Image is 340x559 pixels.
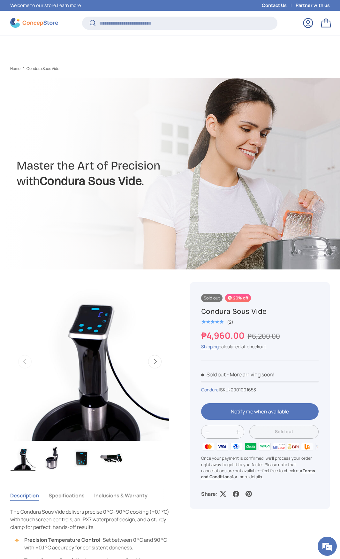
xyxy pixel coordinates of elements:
[201,371,226,378] span: Sold out
[300,442,314,451] img: ubp
[201,455,319,480] p: Once your payment is confirmed, we'll process your order right away to get it to you faster. Plea...
[201,329,246,341] strong: ₱4,960.00
[11,445,35,471] img: Condura Sous Vide
[201,319,224,325] span: ★★★★★
[201,387,219,393] a: Condura
[10,488,39,503] button: Description
[40,445,65,471] img: Condura Sous Vide
[225,294,251,302] span: 20% off
[17,158,262,189] h2: Master the Art of Precision with .
[94,488,147,503] button: Inclusions & Warranty
[258,442,272,451] img: maya
[262,2,296,9] a: Contact Us
[10,67,20,71] a: Home
[249,425,319,439] button: Sold out
[99,445,124,471] img: Condura Sous Vide
[229,442,243,451] img: gcash
[201,307,319,316] h1: Condura Sous Vide
[219,387,256,393] span: |
[69,445,94,471] img: Condura Sous Vide
[248,331,280,341] s: ₱6,200.00
[201,468,315,480] a: Terms and Conditions
[57,2,81,8] a: Learn more
[10,508,169,531] span: The Condura Sous Vide delivers precise 0 °C–90 °C cooking (±0.1 °C) with touchscreen controls, an...
[272,442,286,451] img: billease
[10,2,81,9] p: Welcome to our store.
[40,174,142,188] strong: Condura Sous Vide
[231,387,256,393] span: 2001001653
[49,488,85,503] button: Specifications
[296,2,330,9] a: Partner with us
[201,343,319,350] div: calculated at checkout.
[201,490,217,498] p: Share:
[201,318,233,325] a: 5.0 out of 5.0 stars (2)
[201,344,219,350] a: Shipping
[220,387,230,393] span: SKU:
[10,282,170,473] media-gallery: Gallery Viewer
[286,442,300,451] img: bpi
[17,536,170,551] li: : Set between 0 °C and 90 °C with ±0.1 °C accuracy for consistent doneness.
[227,371,275,378] p: - More arriving soon!
[26,67,59,71] a: Condura Sous Vide
[10,66,180,72] nav: Breadcrumbs
[24,536,100,543] strong: Precision Temperature Control
[314,442,329,451] img: qrph
[201,442,215,451] img: master
[227,320,233,324] div: (2)
[215,442,229,451] img: visa
[10,18,58,28] img: ConcepStore
[244,442,258,451] img: grabpay
[201,294,223,302] span: Sold out
[201,319,224,325] div: 5.0 out of 5.0 stars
